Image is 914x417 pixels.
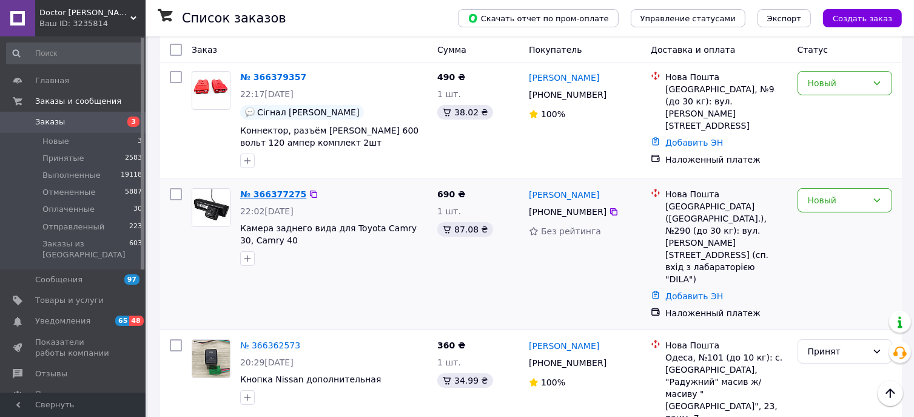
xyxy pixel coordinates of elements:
[437,45,466,55] span: Сумма
[541,226,601,236] span: Без рейтинга
[39,7,130,18] span: Doctor Smarts
[541,109,565,119] span: 100%
[665,200,787,285] div: [GEOGRAPHIC_DATA] ([GEOGRAPHIC_DATA].), №290 (до 30 кг): вул. [PERSON_NAME][STREET_ADDRESS] (сп. ...
[468,13,609,24] span: Скачать отчет по пром-оплате
[129,239,142,260] span: 603
[35,96,121,107] span: Заказы и сообщения
[39,18,146,29] div: Ваш ID: 3235814
[665,138,723,147] a: Добавить ЭН
[35,295,104,306] span: Товары и услуги
[808,345,867,358] div: Принят
[240,358,294,367] span: 20:29[DATE]
[767,14,801,23] span: Экспорт
[127,117,139,127] span: 3
[240,375,381,384] a: Кнопка Nissan дополнительная
[631,9,745,27] button: Управление статусами
[35,117,65,127] span: Заказы
[192,45,217,55] span: Заказ
[42,187,95,198] span: Отмененные
[35,368,67,379] span: Отзывы
[121,170,142,181] span: 19118
[125,153,142,164] span: 2583
[529,189,599,201] a: [PERSON_NAME]
[240,89,294,99] span: 22:17[DATE]
[526,354,609,371] div: [PHONE_NUMBER]
[437,373,492,388] div: 34.99 ₴
[192,340,230,378] img: Фото товару
[833,14,892,23] span: Создать заказ
[35,316,90,327] span: Уведомления
[240,126,418,147] a: Коннектор, разъём [PERSON_NAME] 600 вольт 120 ампер комплект 2шт
[240,72,306,82] a: № 366379357
[437,206,461,216] span: 1 шт.
[437,72,465,82] span: 490 ₴
[35,337,112,359] span: Показатели работы компании
[665,188,787,200] div: Нова Пошта
[529,340,599,352] a: [PERSON_NAME]
[811,13,902,22] a: Создать заказ
[878,381,903,406] button: Наверх
[437,105,492,120] div: 38.02 ₴
[35,389,85,400] span: Покупатели
[240,206,294,216] span: 22:02[DATE]
[437,189,465,199] span: 690 ₴
[640,14,736,23] span: Управление статусами
[240,341,300,350] a: № 366362573
[526,203,609,220] div: [PHONE_NUMBER]
[665,154,787,166] div: Наложенный платеж
[458,9,619,27] button: Скачать отчет по пром-оплате
[651,45,735,55] span: Доставка и оплата
[138,136,142,147] span: 3
[6,42,143,64] input: Поиск
[665,339,787,351] div: Нова Пошта
[35,274,82,285] span: Сообщения
[125,187,142,198] span: 5887
[240,223,417,245] a: Камера заднего вида для Toyota Camry 30, Camry 40
[42,239,129,260] span: Заказы из [GEOGRAPHIC_DATA]
[665,291,723,301] a: Добавить ЭН
[192,71,230,110] a: Фото товару
[665,71,787,83] div: Нова Пошта
[124,274,139,285] span: 97
[42,170,101,181] span: Выполненные
[437,89,461,99] span: 1 шт.
[192,188,230,227] a: Фото товару
[115,316,129,326] span: 65
[526,86,609,103] div: [PHONE_NUMBER]
[823,9,902,27] button: Создать заказ
[758,9,811,27] button: Экспорт
[541,378,565,387] span: 100%
[133,204,142,215] span: 30
[129,222,142,232] span: 223
[437,358,461,367] span: 1 шт.
[808,76,867,90] div: Новый
[437,341,465,350] span: 360 ₴
[42,153,84,164] span: Принятые
[808,194,867,207] div: Новый
[192,189,230,226] img: Фото товару
[798,45,828,55] span: Статус
[42,222,104,232] span: Отправленный
[529,72,599,84] a: [PERSON_NAME]
[240,189,306,199] a: № 366377275
[129,316,143,326] span: 48
[245,107,255,117] img: :speech_balloon:
[665,83,787,132] div: [GEOGRAPHIC_DATA], №9 (до 30 кг): вул. [PERSON_NAME][STREET_ADDRESS]
[182,11,286,25] h1: Список заказов
[192,339,230,378] a: Фото товару
[193,72,229,109] img: Фото товару
[35,75,69,86] span: Главная
[437,222,492,237] div: 87.08 ₴
[529,45,582,55] span: Покупатель
[42,204,95,215] span: Оплаченные
[42,136,69,147] span: Новые
[257,107,359,117] span: Сігнал [PERSON_NAME]
[665,307,787,319] div: Наложенный платеж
